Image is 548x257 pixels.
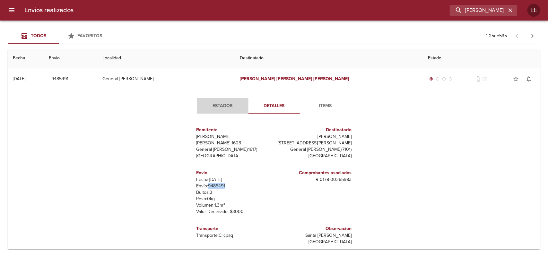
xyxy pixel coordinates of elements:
td: General [PERSON_NAME] [97,67,235,90]
th: Estado [423,49,540,67]
div: Tabs Envios [8,28,110,44]
p: Bultos: 3 [196,189,272,196]
p: Transporte: Clicpaq [196,232,272,239]
span: notifications_none [526,76,532,82]
span: radio_button_unchecked [448,77,452,81]
h6: Observacion [277,225,352,232]
span: No tiene documentos adjuntos [475,76,482,82]
p: Fecha: [DATE] [196,176,272,183]
input: buscar [450,5,506,16]
h6: Envios realizados [24,5,74,15]
span: Pagina siguiente [525,28,540,44]
p: General [PERSON_NAME] ( 7101 ) [277,146,352,153]
div: Generado [428,76,454,82]
em: [PERSON_NAME] [277,76,312,81]
h6: Comprobantes asociados [277,169,352,176]
div: [DATE] [13,76,25,81]
span: Estados [201,102,245,110]
p: R - 0178 - 00265983 [277,176,352,183]
span: No tiene pedido asociado [482,76,488,82]
div: Tabs detalle de guia [197,98,351,114]
th: Fecha [8,49,44,67]
p: [PERSON_NAME] [196,133,272,140]
span: Detalles [252,102,296,110]
p: [PERSON_NAME] 1608 , [196,140,272,146]
span: Items [304,102,347,110]
span: radio_button_unchecked [436,77,439,81]
span: radio_button_unchecked [442,77,446,81]
em: [PERSON_NAME] [240,76,275,81]
p: Envío: 9485491 [196,183,272,189]
th: Envio [44,49,97,67]
em: [PERSON_NAME] [313,76,349,81]
span: 9485491 [51,75,68,83]
h6: Envio [196,169,272,176]
button: Agregar a favoritos [509,73,522,85]
div: Abrir información de usuario [527,4,540,17]
p: [GEOGRAPHIC_DATA] [277,153,352,159]
span: star_border [513,76,519,82]
div: EE [527,4,540,17]
h6: Transporte [196,225,272,232]
button: menu [4,3,19,18]
sup: 3 [223,202,225,206]
span: Pagina anterior [509,32,525,39]
p: Volumen: 1.3 m [196,202,272,209]
p: [STREET_ADDRESS][PERSON_NAME] [277,140,352,146]
button: 9485491 [49,73,71,85]
th: Localidad [97,49,235,67]
p: 1 - 25 de 535 [486,33,507,39]
p: Peso: 0 kg [196,196,272,202]
h6: Destinatario [277,126,352,133]
h6: Remitente [196,126,272,133]
p: [PERSON_NAME] [277,133,352,140]
p: Valor Declarado: $ 3000 [196,209,272,215]
span: radio_button_checked [429,77,433,81]
p: Santa [PERSON_NAME] [GEOGRAPHIC_DATA] [277,232,352,245]
p: General [PERSON_NAME] ( 1617 ) [196,146,272,153]
span: Todos [31,33,46,39]
span: Favoritos [78,33,102,39]
th: Destinatario [235,49,423,67]
button: Activar notificaciones [522,73,535,85]
p: [GEOGRAPHIC_DATA] [196,153,272,159]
